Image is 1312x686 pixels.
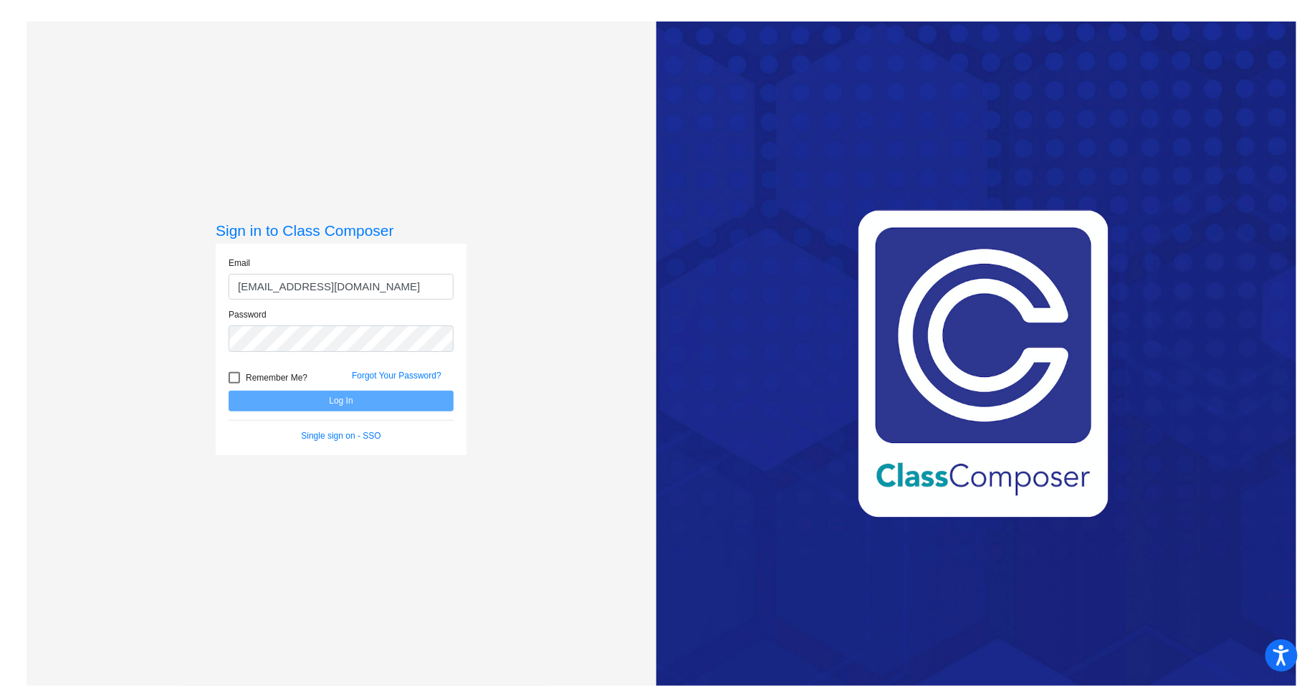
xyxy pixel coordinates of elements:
label: Password [229,308,267,321]
a: Single sign on - SSO [301,431,380,441]
h3: Sign in to Class Composer [216,221,466,239]
span: Remember Me? [246,369,307,386]
button: Log In [229,391,454,411]
a: Forgot Your Password? [352,371,441,381]
label: Email [229,257,250,270]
